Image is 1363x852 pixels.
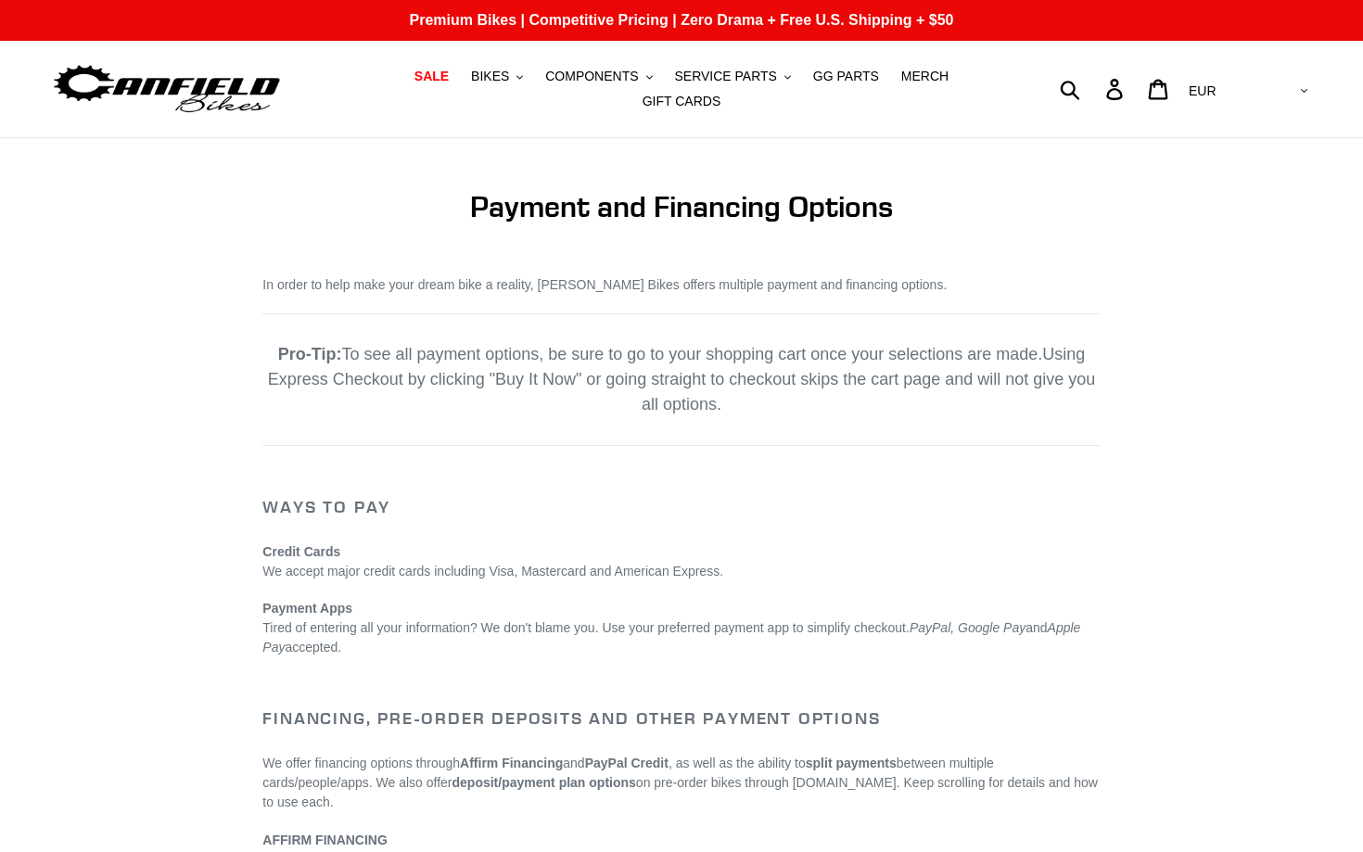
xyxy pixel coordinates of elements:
span: Tired of entering all your information? We don't blame you. Use your preferred payment app to sim... [262,620,1080,655]
p: We offer financing options through and , as well as the ability to between multiple cards/people/... [262,754,1100,812]
button: SERVICE PARTS [665,64,799,89]
span: COMPONENTS [545,69,638,84]
a: GIFT CARDS [633,89,731,114]
span: To see all payment options, be sure to go to your shopping cart once your selections are made. [278,345,1042,363]
span: SERVICE PARTS [674,69,776,84]
a: MERCH [892,64,958,89]
strong: Credit Cards [262,544,340,559]
button: BIKES [462,64,532,89]
strong: Pro-Tip: [278,345,342,363]
span: MERCH [901,69,949,84]
b: PayPal Credit [585,756,669,770]
span: Financing, Pre-Order Deposits and Other Payment Options [262,707,880,729]
span: BIKES [471,69,509,84]
img: Canfield Bikes [51,60,283,119]
button: COMPONENTS [536,64,661,89]
span: Ways to Pay [262,496,390,517]
span: SALE [414,69,449,84]
em: PayPal, Google Pay [910,620,1025,635]
span: GIFT CARDS [643,94,721,109]
strong: Payment Apps [262,601,352,616]
a: GG PARTS [804,64,888,89]
strong: AFFIRM FINANCING [262,833,388,847]
span: We accept major credit cards including Visa, Mastercard and American Express. [262,564,723,579]
span: In order to help make your dream bike a reality, [PERSON_NAME] Bikes offers multiple payment and ... [262,277,947,292]
input: Search [1070,69,1117,109]
a: SALE [405,64,458,89]
span: GG PARTS [813,69,879,84]
strong: Affirm Financing [460,756,563,770]
span: Using Express Checkout by clicking "Buy It Now" or going straight to checkout skips the cart page... [268,345,1095,413]
h1: Payment and Financing Options [262,189,1100,224]
strong: split payments [806,756,897,770]
strong: deposit/payment plan options [452,775,636,790]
